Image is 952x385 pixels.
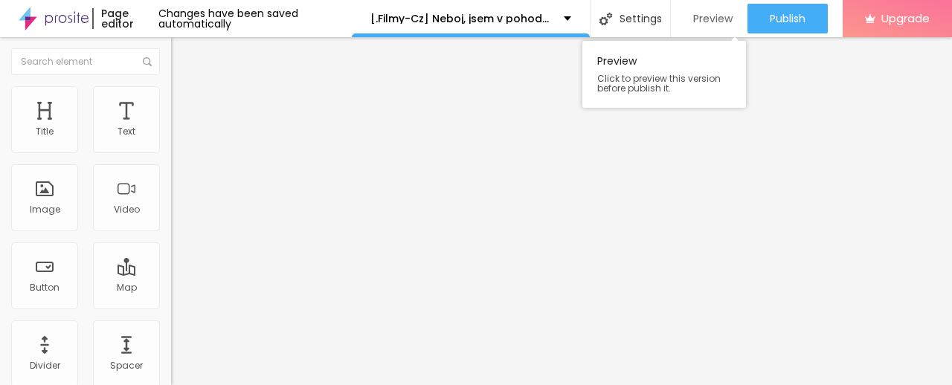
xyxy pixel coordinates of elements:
button: Publish [747,4,828,33]
img: Icone [599,13,612,25]
span: Upgrade [881,12,930,25]
input: Search element [11,48,160,75]
div: Preview [582,41,746,108]
div: Spacer [110,360,143,371]
div: Page editor [92,8,158,29]
iframe: Editor [171,37,952,385]
button: Preview [671,4,747,33]
p: [.Filmy-Cz] Neboj, jsem v pohodě | CELÝ FILM 2025 ONLINE ZDARMA SK/CZ DABING I TITULKY [370,13,553,24]
div: Divider [30,360,60,371]
div: Changes have been saved automatically [158,8,352,29]
div: Map [117,282,137,293]
img: Icone [143,57,152,66]
div: Button [30,282,59,293]
span: Click to preview this version before publish it. [597,74,731,93]
span: Preview [693,13,733,25]
div: Video [114,204,140,215]
div: Text [118,126,135,137]
div: Title [36,126,54,137]
div: Image [30,204,60,215]
span: Publish [770,13,805,25]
